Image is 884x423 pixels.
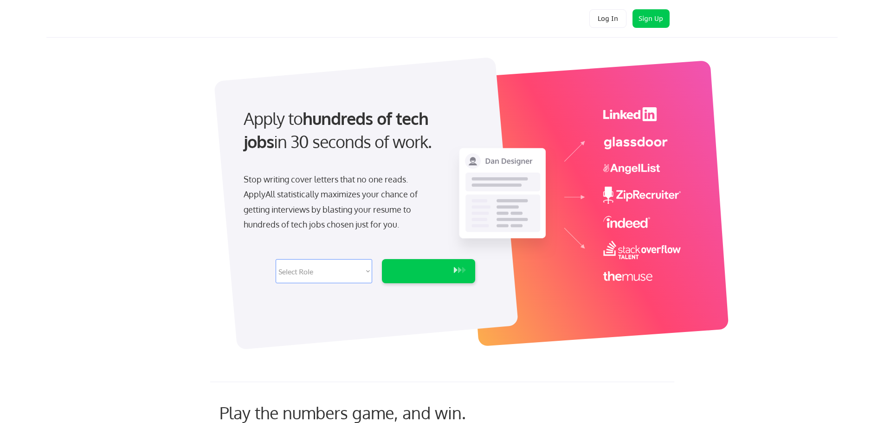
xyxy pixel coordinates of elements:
[632,9,670,28] button: Sign Up
[219,403,507,423] div: Play the numbers game, and win.
[244,108,432,152] strong: hundreds of tech jobs
[244,172,434,232] div: Stop writing cover letters that no one reads. ApplyAll statistically maximizes your chance of get...
[244,107,471,154] div: Apply to in 30 seconds of work.
[589,9,626,28] button: Log In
